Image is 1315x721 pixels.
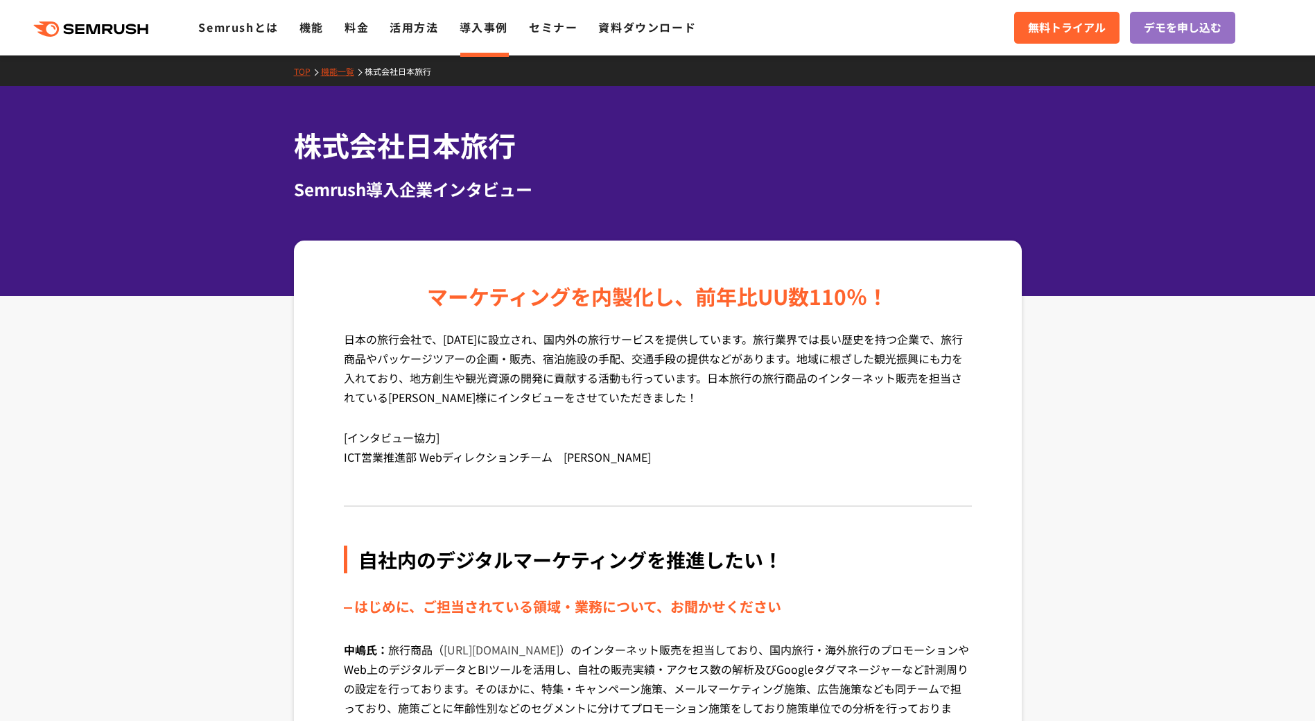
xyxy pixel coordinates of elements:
[198,19,278,35] a: Semrushとは
[294,177,1022,202] div: Semrush導入企業インタビュー
[299,19,324,35] a: 機能
[321,65,365,77] a: 機能一覧
[427,279,888,313] div: マーケティングを内製化し、前年比UU数110％！
[1028,19,1106,37] span: 無料トライアル
[345,19,369,35] a: 料金
[460,19,508,35] a: 導入事例
[598,19,696,35] a: 資料ダウンロード
[1144,19,1221,37] span: デモを申し込む
[529,19,577,35] a: セミナー
[344,546,972,573] div: 自社内のデジタルマーケティングを推進したい！
[344,641,388,658] span: 中嶋氏：
[365,65,442,77] a: 株式会社日本旅行
[344,329,972,428] p: 日本の旅行会社で、[DATE]に設立され、国内外の旅行サービスを提供しています。旅行業界では長い歴史を持つ企業で、旅行商品やパッケージツアーの企画・販売、宿泊施設の手配、交通手段の提供などがあり...
[344,596,972,618] div: はじめに、ご担当されている領域・業務について、お聞かせください
[344,428,972,487] p: [インタビュー協力] ICT営業推進部 Webディレクションチーム [PERSON_NAME]
[1014,12,1120,44] a: 無料トライアル
[444,641,559,658] a: [URL][DOMAIN_NAME]
[294,125,1022,166] h1: 株式会社日本旅行
[1130,12,1235,44] a: デモを申し込む
[390,19,438,35] a: 活用方法
[294,65,321,77] a: TOP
